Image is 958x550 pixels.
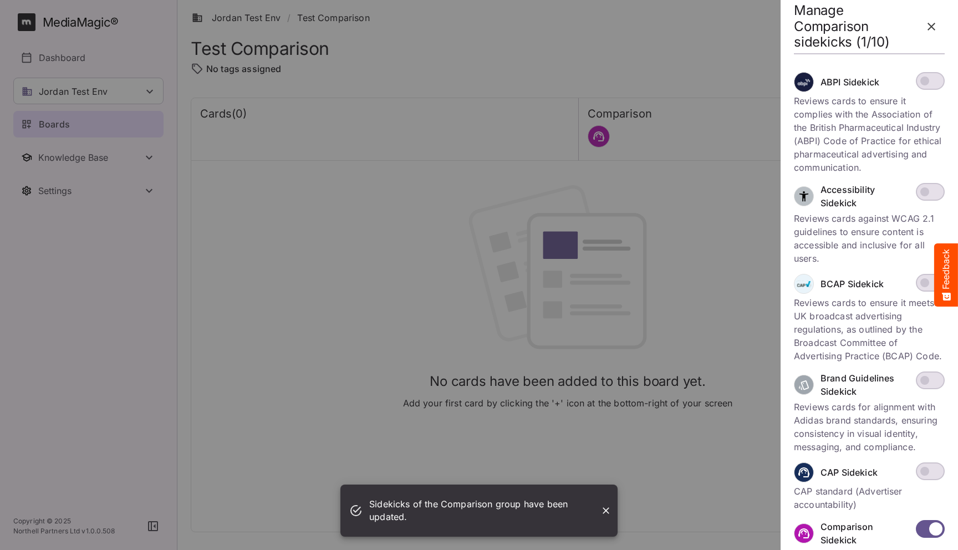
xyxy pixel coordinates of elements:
[934,243,958,307] button: Feedback
[821,520,909,547] p: Comparison Sidekick
[794,3,918,50] h2: Manage Comparison sidekicks (1/10)
[794,400,945,454] p: Reviews cards for alignment with Adidas brand standards, ensuring consistency in visual identity,...
[794,212,945,265] p: Reviews cards against WCAG 2.1 guidelines to ensure content is accessible and inclusive for all u...
[821,277,884,291] p: BCAP Sidekick
[794,296,945,363] p: Reviews cards to ensure it meets UK broadcast advertising regulations, as outlined by the Broadca...
[794,94,945,174] p: Reviews cards to ensure it complies with the Association of the British Pharmaceutical Industry (...
[821,183,909,210] p: Accessibility Sidekick
[599,503,613,518] button: Close
[821,75,879,89] p: ABPI Sidekick
[369,493,588,528] div: Sidekicks of the Comparison group have been updated.
[794,485,945,511] p: CAP standard (Advertiser accountability)
[821,466,878,479] p: CAP Sidekick
[821,371,909,398] p: Brand Guidelines Sidekick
